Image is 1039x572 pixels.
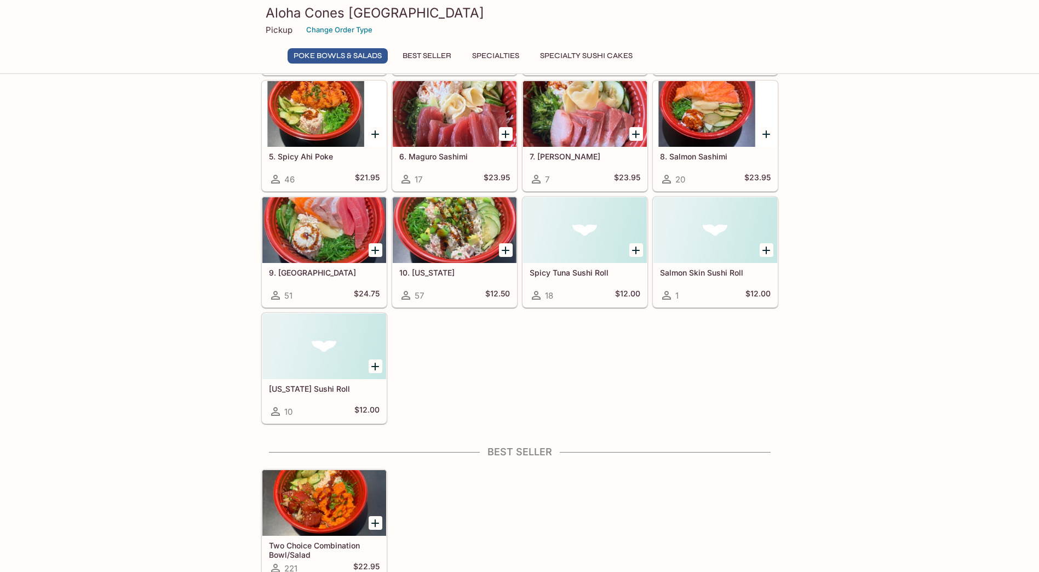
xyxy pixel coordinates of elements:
span: 17 [415,174,422,185]
button: Specialty Sushi Cakes [534,48,639,64]
a: 8. Salmon Sashimi20$23.95 [653,81,778,191]
a: 7. [PERSON_NAME]7$23.95 [523,81,647,191]
span: 57 [415,290,424,301]
div: Two Choice Combination Bowl/Salad [262,470,386,536]
div: California Sushi Roll [262,313,386,379]
span: 1 [675,290,679,301]
button: Specialties [466,48,525,64]
h5: 8. Salmon Sashimi [660,152,771,161]
a: Salmon Skin Sushi Roll1$12.00 [653,197,778,307]
a: Spicy Tuna Sushi Roll18$12.00 [523,197,647,307]
div: 8. Salmon Sashimi [653,81,777,147]
div: Salmon Skin Sushi Roll [653,197,777,263]
h5: Salmon Skin Sushi Roll [660,268,771,277]
button: Add 5. Spicy Ahi Poke [369,127,382,141]
h5: 10. [US_STATE] [399,268,510,277]
h5: [US_STATE] Sushi Roll [269,384,380,393]
button: Poke Bowls & Salads [288,48,388,64]
p: Pickup [266,25,292,35]
button: Add 7. Hamachi Sashimi [629,127,643,141]
h5: $12.00 [745,289,771,302]
h5: Two Choice Combination Bowl/Salad [269,541,380,559]
h5: $23.95 [484,173,510,186]
h5: $21.95 [355,173,380,186]
button: Add 9. Charashi [369,243,382,257]
h5: $23.95 [744,173,771,186]
button: Add California Sushi Roll [369,359,382,373]
div: Spicy Tuna Sushi Roll [523,197,647,263]
button: Add Spicy Tuna Sushi Roll [629,243,643,257]
span: 10 [284,407,292,417]
h5: Spicy Tuna Sushi Roll [530,268,640,277]
h5: $23.95 [614,173,640,186]
a: 6. Maguro Sashimi17$23.95 [392,81,517,191]
a: 5. Spicy Ahi Poke46$21.95 [262,81,387,191]
span: 46 [284,174,295,185]
div: 9. Charashi [262,197,386,263]
button: Add 10. California [499,243,513,257]
h4: Best Seller [261,446,778,458]
button: Add Salmon Skin Sushi Roll [760,243,773,257]
div: 7. Hamachi Sashimi [523,81,647,147]
a: [US_STATE] Sushi Roll10$12.00 [262,313,387,424]
button: Add 8. Salmon Sashimi [760,127,773,141]
a: 10. [US_STATE]57$12.50 [392,197,517,307]
button: Add Two Choice Combination Bowl/Salad [369,516,382,530]
div: 10. California [393,197,516,263]
h3: Aloha Cones [GEOGRAPHIC_DATA] [266,4,774,21]
button: Add 6. Maguro Sashimi [499,127,513,141]
h5: $12.00 [615,289,640,302]
div: 5. Spicy Ahi Poke [262,81,386,147]
h5: 6. Maguro Sashimi [399,152,510,161]
a: 9. [GEOGRAPHIC_DATA]51$24.75 [262,197,387,307]
span: 18 [545,290,553,301]
h5: 9. [GEOGRAPHIC_DATA] [269,268,380,277]
h5: $12.50 [485,289,510,302]
h5: $24.75 [354,289,380,302]
span: 20 [675,174,685,185]
div: 6. Maguro Sashimi [393,81,516,147]
button: Best Seller [397,48,457,64]
button: Change Order Type [301,21,377,38]
h5: 5. Spicy Ahi Poke [269,152,380,161]
span: 51 [284,290,292,301]
h5: 7. [PERSON_NAME] [530,152,640,161]
span: 7 [545,174,549,185]
h5: $12.00 [354,405,380,418]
